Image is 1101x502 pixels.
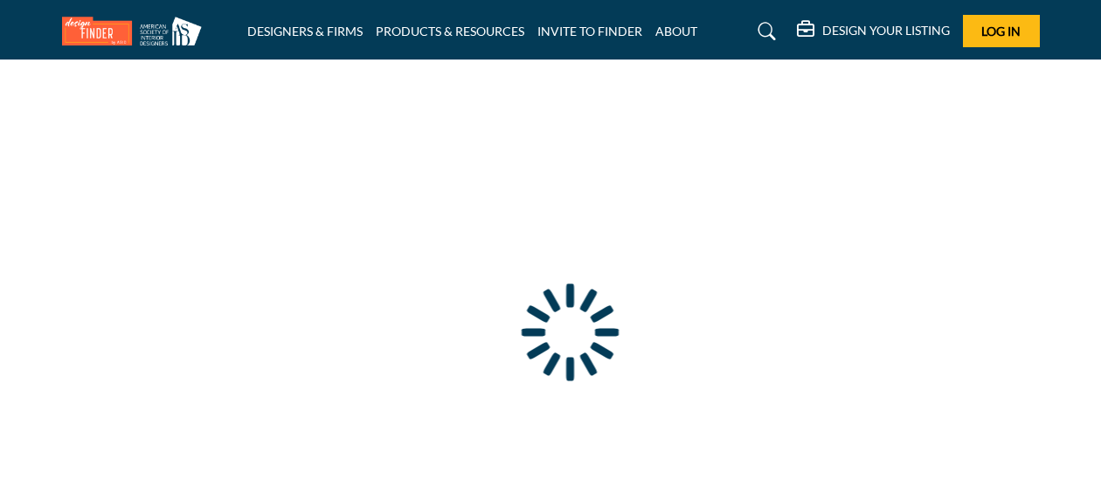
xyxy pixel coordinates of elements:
a: PRODUCTS & RESOURCES [376,24,524,38]
a: INVITE TO FINDER [537,24,642,38]
button: Log In [963,15,1040,47]
span: Log In [981,24,1021,38]
a: ABOUT [655,24,697,38]
div: DESIGN YOUR LISTING [797,21,950,42]
img: Site Logo [62,17,211,45]
a: DESIGNERS & FIRMS [247,24,363,38]
a: Search [741,17,787,45]
h5: DESIGN YOUR LISTING [822,23,950,38]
